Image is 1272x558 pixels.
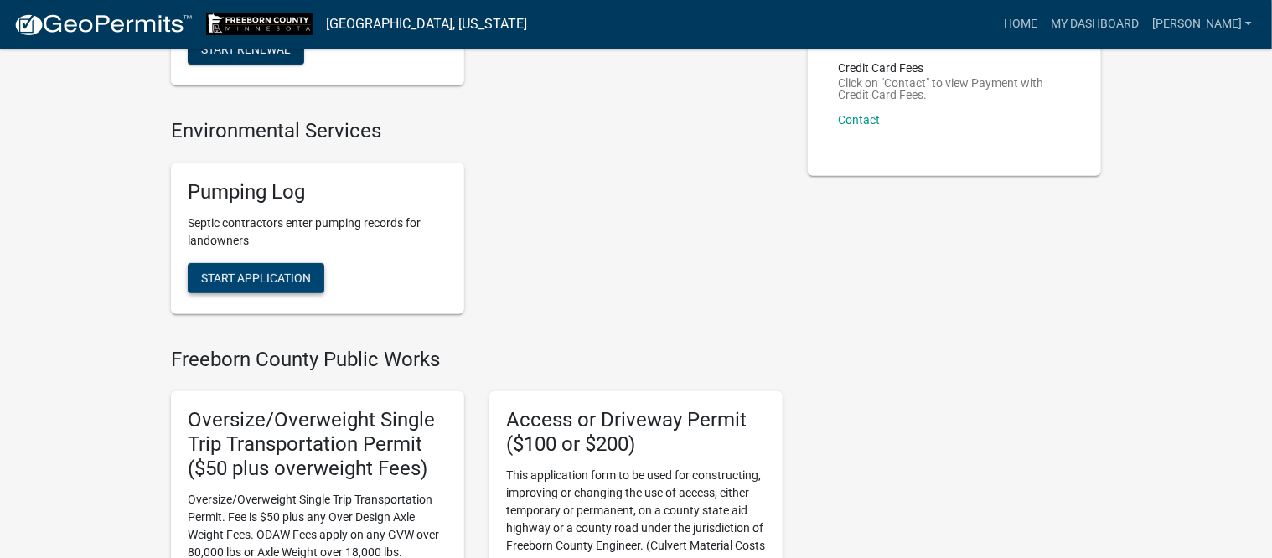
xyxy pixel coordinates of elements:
[171,348,783,372] h4: Freeborn County Public Works
[838,62,1071,74] p: Credit Card Fees
[206,13,313,35] img: Freeborn County, Minnesota
[838,77,1071,101] p: Click on "Contact" to view Payment with Credit Card Fees.
[188,214,447,250] p: Septic contractors enter pumping records for landowners
[171,119,783,143] h4: Environmental Services
[188,180,447,204] h5: Pumping Log
[188,263,324,293] button: Start Application
[1145,8,1259,40] a: [PERSON_NAME]
[201,271,311,284] span: Start Application
[326,10,527,39] a: [GEOGRAPHIC_DATA], [US_STATE]
[188,34,304,65] button: Start Renewal
[188,408,447,480] h5: Oversize/Overweight Single Trip Transportation Permit ($50 plus overweight Fees)
[201,43,291,56] span: Start Renewal
[997,8,1044,40] a: Home
[838,113,880,127] a: Contact
[1044,8,1145,40] a: My Dashboard
[506,408,766,457] h5: Access or Driveway Permit ($100 or $200)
